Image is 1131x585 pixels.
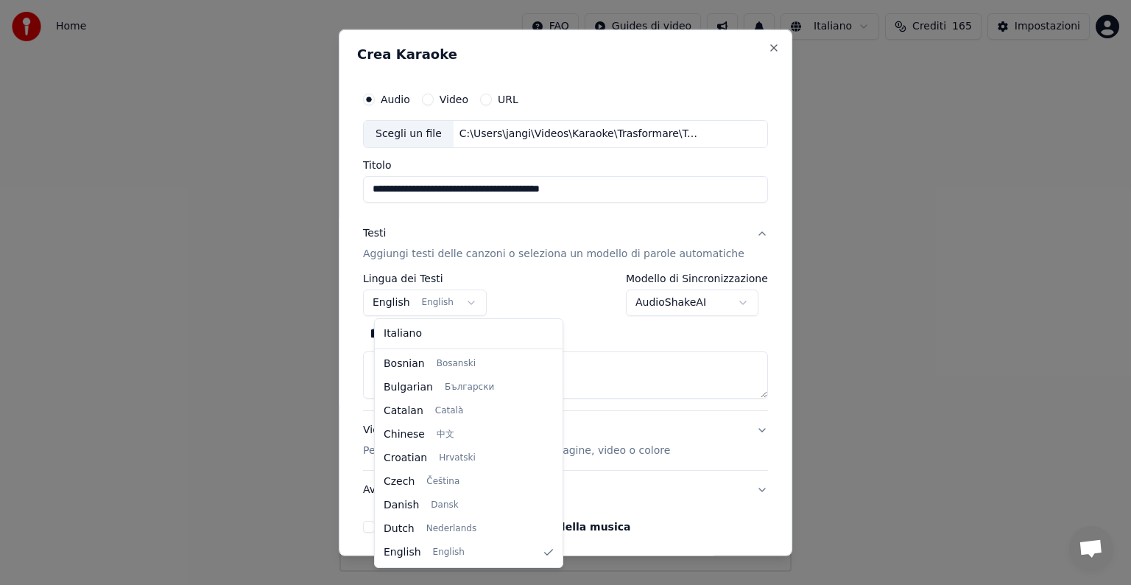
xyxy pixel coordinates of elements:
[384,498,419,513] span: Danish
[384,404,423,418] span: Catalan
[437,358,476,370] span: Bosanski
[439,452,476,464] span: Hrvatski
[426,476,459,488] span: Čeština
[384,427,425,442] span: Chinese
[445,382,494,393] span: Български
[431,500,458,511] span: Dansk
[426,523,476,535] span: Nederlands
[384,380,433,395] span: Bulgarian
[384,451,427,466] span: Croatian
[384,357,425,371] span: Bosnian
[384,522,415,536] span: Dutch
[437,429,454,441] span: 中文
[384,326,422,341] span: Italiano
[433,547,465,558] span: English
[384,474,415,489] span: Czech
[384,545,421,560] span: English
[435,405,463,417] span: Català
